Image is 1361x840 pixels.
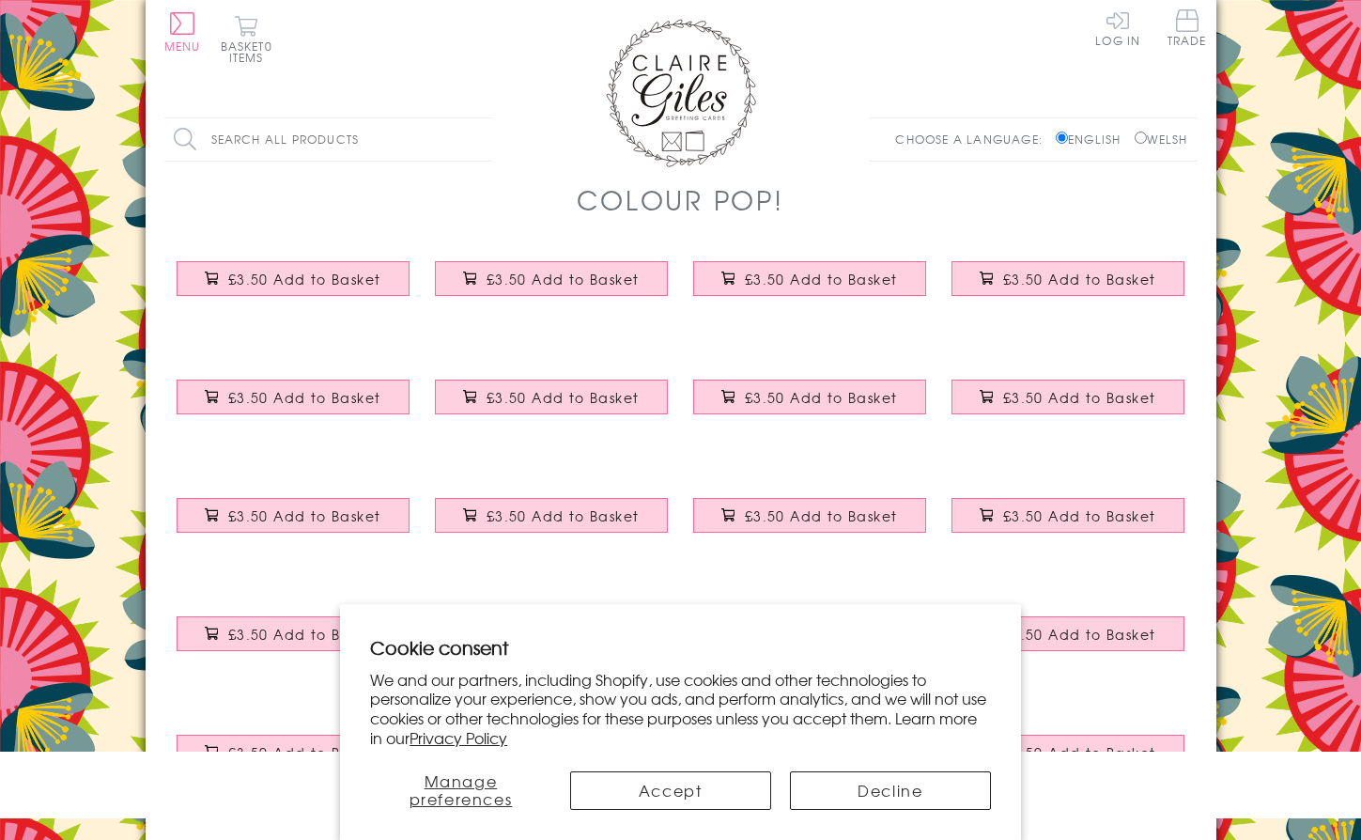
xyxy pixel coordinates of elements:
[487,506,640,525] span: £3.50 Add to Basket
[939,366,1198,446] a: Birthday Card, Colour Stars, Happy Birthday, text foiled in shiny gold £3.50 Add to Basket
[164,38,201,54] span: Menu
[1003,270,1156,288] span: £3.50 Add to Basket
[681,602,939,683] a: Birthday Card, Dad Paper Planes, Happy Birthday Dad, text foiled in shiny gold £3.50 Add to Basket
[423,247,681,328] a: Birthday Card, Leaves, Happy Birthday, text foiled in shiny gold £3.50 Add to Basket
[895,131,1052,148] p: Choose a language:
[1003,743,1156,762] span: £3.50 Add to Basket
[370,771,550,810] button: Manage preferences
[790,771,991,810] button: Decline
[487,270,640,288] span: £3.50 Add to Basket
[164,484,423,565] a: Birthday Card, Dark Pink Stars, Happy Birthday, text foiled in shiny gold £3.50 Add to Basket
[1056,132,1068,144] input: English
[693,261,926,296] button: £3.50 Add to Basket
[745,388,898,407] span: £3.50 Add to Basket
[1095,9,1140,46] a: Log In
[177,380,410,414] button: £3.50 Add to Basket
[474,118,493,161] input: Search
[745,506,898,525] span: £3.50 Add to Basket
[681,247,939,328] a: Birthday Card, Blue Stars, Happy Birthday, text foiled in shiny gold £3.50 Add to Basket
[951,735,1184,770] button: £3.50 Add to Basket
[1168,9,1207,50] a: Trade
[370,670,991,748] p: We and our partners, including Shopify, use cookies and other technologies to personalize your ex...
[164,12,201,52] button: Menu
[228,388,381,407] span: £3.50 Add to Basket
[221,15,272,63] button: Basket0 items
[164,721,423,801] a: Birthday Card, Mam Colourful Dots, Happy Birthday Mam, text foiled in shiny gold £3.50 Add to Basket
[410,726,507,749] a: Privacy Policy
[229,38,272,66] span: 0 items
[410,770,513,810] span: Manage preferences
[939,721,1198,801] a: Birthday Card, Star Boyfriend, text foiled in shiny gold £3.50 Add to Basket
[681,366,939,446] a: Birthday Card, Dots, Happy Birthday, text foiled in shiny gold £3.50 Add to Basket
[228,506,381,525] span: £3.50 Add to Basket
[164,247,423,328] a: Birthday Card, Colour Bolt, Happy Birthday, text foiled in shiny gold £3.50 Add to Basket
[951,616,1184,651] button: £3.50 Add to Basket
[951,380,1184,414] button: £3.50 Add to Basket
[228,270,381,288] span: £3.50 Add to Basket
[487,388,640,407] span: £3.50 Add to Basket
[435,380,668,414] button: £3.50 Add to Basket
[370,634,991,661] h2: Cookie consent
[1135,132,1147,144] input: Welsh
[435,261,668,296] button: £3.50 Add to Basket
[177,261,410,296] button: £3.50 Add to Basket
[1056,131,1130,148] label: English
[1168,9,1207,46] span: Trade
[177,735,410,770] button: £3.50 Add to Basket
[1003,388,1156,407] span: £3.50 Add to Basket
[423,484,681,565] a: Birthday Card, Stars, Happy Birthday, text foiled in shiny gold £3.50 Add to Basket
[228,625,381,644] span: £3.50 Add to Basket
[693,380,926,414] button: £3.50 Add to Basket
[228,743,381,762] span: £3.50 Add to Basket
[1135,131,1188,148] label: Welsh
[164,366,423,446] a: Birthday Card, Colour Diamonds, Happy Birthday, text foiled in shiny gold £3.50 Add to Basket
[177,498,410,533] button: £3.50 Add to Basket
[606,19,756,167] img: Claire Giles Greetings Cards
[577,180,783,219] h1: Colour POP!
[423,366,681,446] a: Birthday Card, Paper Planes, Happy Birthday, text foiled in shiny gold £3.50 Add to Basket
[939,602,1198,683] a: Birthday Card, Mum Pink Flowers, Happy Birthday Mum, text foiled in shiny gold £3.50 Add to Basket
[745,270,898,288] span: £3.50 Add to Basket
[681,484,939,565] a: Birthday Card, Pink Shapes, Happy Birthday, text foiled in shiny gold £3.50 Add to Basket
[177,616,410,651] button: £3.50 Add to Basket
[570,771,771,810] button: Accept
[951,261,1184,296] button: £3.50 Add to Basket
[693,498,926,533] button: £3.50 Add to Basket
[164,602,423,683] a: Birthday Card, Husband Yellow Chevrons, text foiled in shiny gold £3.50 Add to Basket
[1003,625,1156,644] span: £3.50 Add to Basket
[164,118,493,161] input: Search all products
[951,498,1184,533] button: £3.50 Add to Basket
[423,602,681,683] a: Birthday Card, Wife Pink Stars, Happy Birthday Wife, text foiled in shiny gold £3.50 Add to Basket
[939,484,1198,565] a: Birthday Card, Flowers, Happy Birthday, text foiled in shiny gold £3.50 Add to Basket
[435,498,668,533] button: £3.50 Add to Basket
[1003,506,1156,525] span: £3.50 Add to Basket
[939,247,1198,328] a: Birthday Card, Pink Stars, Happy Birthday, text foiled in shiny gold £3.50 Add to Basket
